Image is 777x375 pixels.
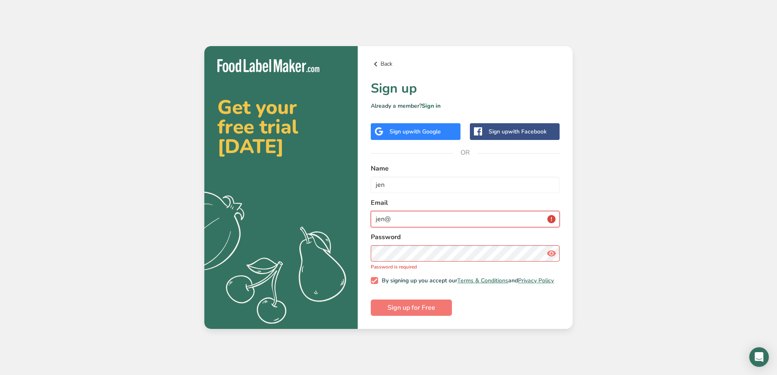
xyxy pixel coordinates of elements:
input: email@example.com [371,211,560,227]
h1: Sign up [371,79,560,98]
span: By signing up you accept our and [378,277,554,284]
div: Open Intercom Messenger [749,347,769,367]
span: Sign up for Free [387,303,435,313]
label: Password [371,232,560,242]
button: Sign up for Free [371,300,452,316]
p: Already a member? [371,102,560,110]
input: John Doe [371,177,560,193]
label: Name [371,164,560,173]
span: with Facebook [508,128,547,135]
a: Sign in [422,102,441,110]
a: Back [371,59,560,69]
a: Terms & Conditions [457,277,508,284]
label: Email [371,198,560,208]
h2: Get your free trial [DATE] [217,98,345,156]
span: with Google [409,128,441,135]
div: Sign up [390,127,441,136]
span: OR [453,140,478,165]
p: Password is required [371,263,560,271]
a: Privacy Policy [518,277,554,284]
div: Sign up [489,127,547,136]
img: Food Label Maker [217,59,319,73]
